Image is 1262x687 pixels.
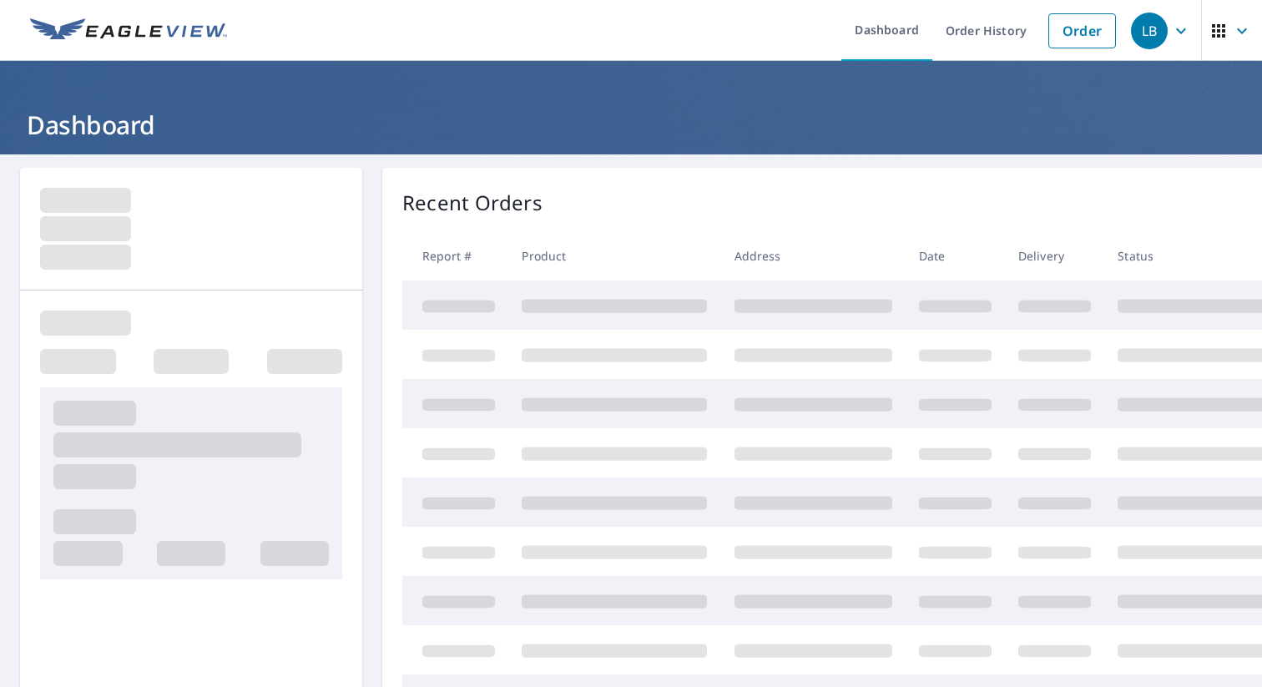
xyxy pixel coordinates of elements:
[721,231,906,280] th: Address
[20,108,1242,142] h1: Dashboard
[1048,13,1116,48] a: Order
[906,231,1005,280] th: Date
[1131,13,1168,49] div: LB
[1005,231,1104,280] th: Delivery
[402,188,543,218] p: Recent Orders
[30,18,227,43] img: EV Logo
[402,231,508,280] th: Report #
[508,231,720,280] th: Product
